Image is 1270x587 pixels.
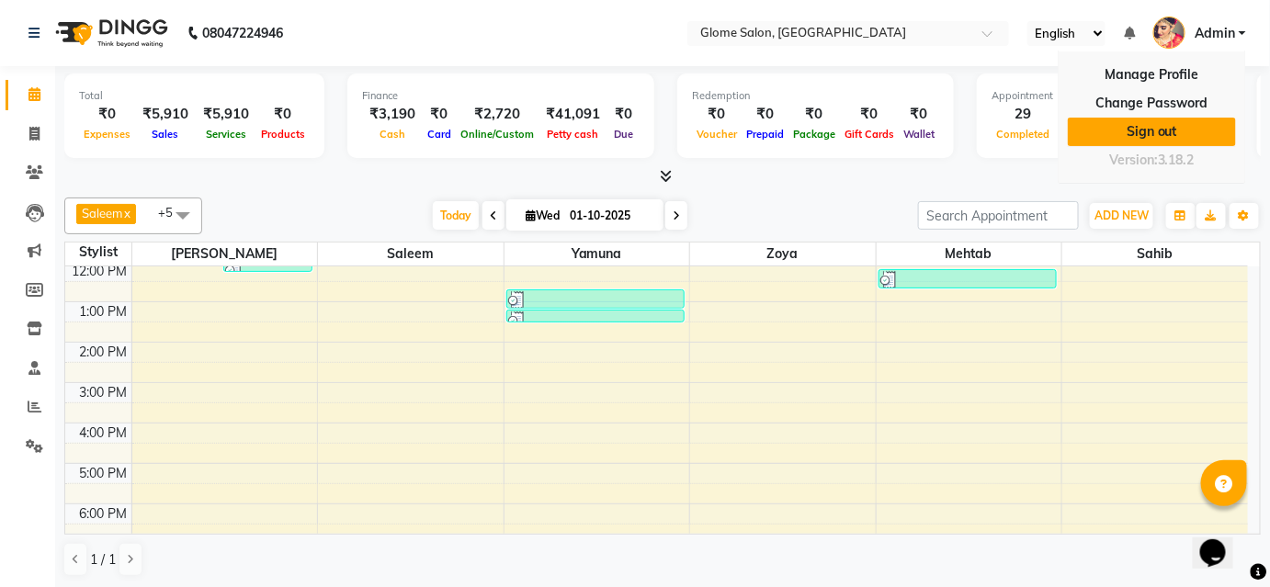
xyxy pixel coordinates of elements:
div: 29 [992,104,1054,125]
span: Zoya [690,243,876,265]
div: ₹3,190 [362,104,423,125]
span: Petty cash [543,128,604,141]
a: x [122,206,130,220]
span: Prepaid [742,128,788,141]
span: Wallet [899,128,939,141]
div: 12:00 PM [69,262,131,281]
span: Card [423,128,456,141]
div: ₹0 [79,104,135,125]
div: ₹0 [423,104,456,125]
span: 1 / 1 [90,550,116,570]
div: Stylist [65,243,131,262]
div: Deepa, TK13, 01:15 PM-01:30 PM, Threading - Forehead [507,310,684,322]
span: Voucher [692,128,742,141]
span: Yamuna [505,243,690,265]
div: 3:00 PM [76,383,131,402]
div: Total [79,88,310,104]
span: Package [788,128,840,141]
span: Gift Cards [840,128,899,141]
input: 2025-10-01 [564,202,656,230]
div: Redemption [692,88,939,104]
div: ₹0 [742,104,788,125]
img: Admin [1153,17,1185,49]
div: 5:00 PM [76,464,131,483]
div: ₹0 [788,104,840,125]
div: Deepa, TK13, 12:45 PM-01:15 PM, Threading - Eyebrows [507,290,684,308]
span: Wed [521,209,564,222]
div: Finance [362,88,640,104]
span: +5 [158,205,187,220]
div: ₹41,091 [539,104,607,125]
span: Sales [148,128,184,141]
span: Completed [992,128,1054,141]
div: ₹0 [256,104,310,125]
a: Sign out [1068,118,1236,146]
div: 0 [1054,104,1114,125]
span: Cash [375,128,410,141]
span: ADD NEW [1094,209,1149,222]
span: Sahib [1062,243,1248,265]
span: Products [256,128,310,141]
span: Today [433,201,479,230]
div: ₹2,720 [456,104,539,125]
span: [PERSON_NAME] [132,243,318,265]
div: 6:00 PM [76,504,131,524]
div: Version:3.18.2 [1068,147,1236,174]
span: Services [201,128,251,141]
span: Saleem [82,206,122,220]
div: ₹5,910 [196,104,256,125]
a: Change Password [1068,89,1236,118]
img: logo [47,7,173,59]
div: ₹0 [899,104,939,125]
span: Due [609,128,638,141]
b: 08047224946 [202,7,283,59]
input: Search Appointment [918,201,1079,230]
span: Mehtab [877,243,1062,265]
iframe: chat widget [1193,514,1252,569]
div: ₹0 [692,104,742,125]
div: 2:00 PM [76,343,131,362]
div: ₹0 [840,104,899,125]
button: ADD NEW [1090,203,1153,229]
span: Online/Custom [456,128,539,141]
span: Saleem [318,243,504,265]
span: Upcoming [1054,128,1114,141]
div: 4:00 PM [76,423,131,443]
div: Deepa, TK13, 12:15 PM-12:45 PM, Hair Cut - Fringe Cut [879,270,1056,288]
div: Appointment [992,88,1219,104]
div: ₹5,910 [135,104,196,125]
div: 1:00 PM [76,302,131,322]
span: Expenses [79,128,135,141]
a: Manage Profile [1068,61,1236,89]
span: Admin [1195,24,1235,43]
div: ₹0 [607,104,640,125]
